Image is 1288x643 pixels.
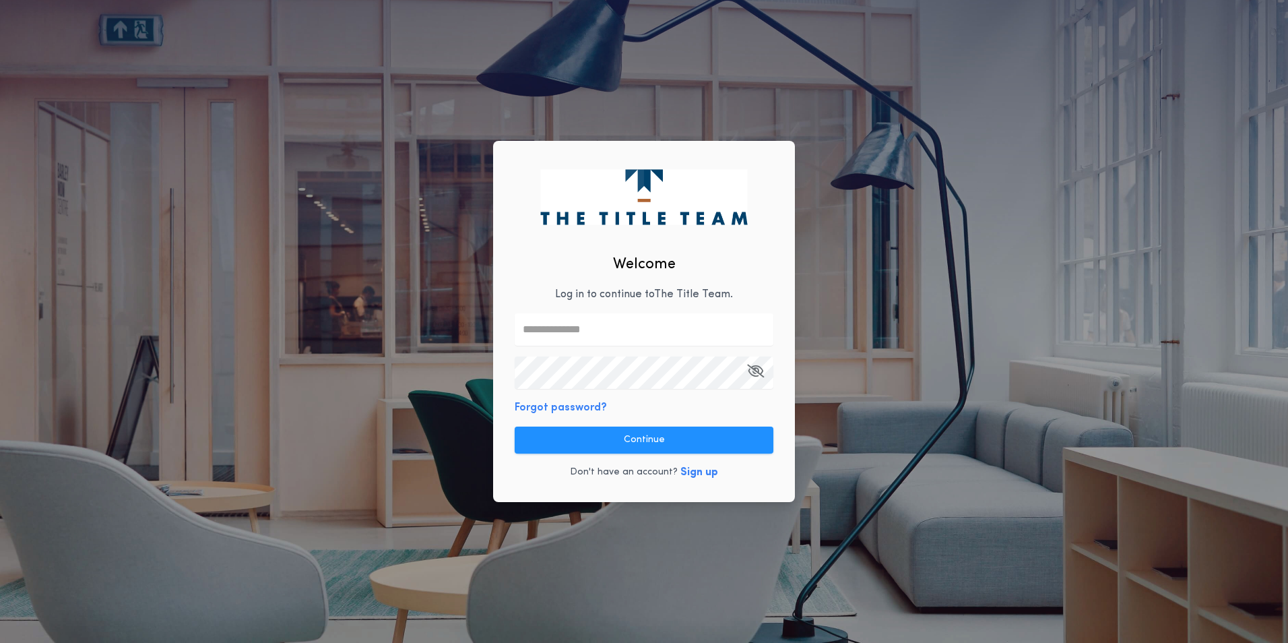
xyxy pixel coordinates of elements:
[515,427,773,454] button: Continue
[540,169,747,224] img: logo
[680,464,718,481] button: Sign up
[515,400,607,416] button: Forgot password?
[613,253,676,276] h2: Welcome
[555,286,733,303] p: Log in to continue to The Title Team .
[570,466,678,479] p: Don't have an account?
